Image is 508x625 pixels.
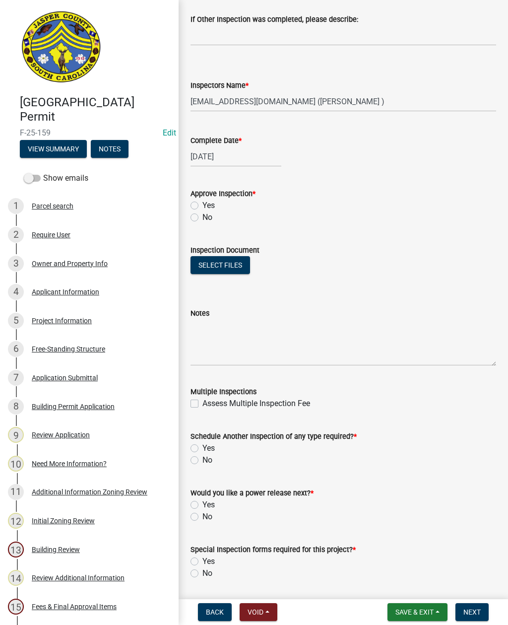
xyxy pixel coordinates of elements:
[190,490,314,497] label: Would you like a power release next?
[8,227,24,243] div: 2
[190,191,255,198] label: Approve Inspection
[190,138,242,144] label: Complete Date
[32,546,80,553] div: Building Review
[8,284,24,300] div: 4
[32,517,95,524] div: Initial Zoning Review
[202,442,215,454] label: Yes
[8,513,24,529] div: 12
[32,260,108,267] div: Owner and Property Info
[202,556,215,567] label: Yes
[190,82,249,89] label: Inspectors Name
[190,547,356,554] label: Special Inspection forms required for this project?
[190,16,358,23] label: If Other Inspection was completed, please describe:
[190,146,281,167] input: mm/dd/yyyy
[32,317,92,324] div: Project Information
[190,247,259,254] label: Inspection Document
[240,603,277,621] button: Void
[202,499,215,511] label: Yes
[455,603,489,621] button: Next
[32,288,99,295] div: Applicant Information
[8,399,24,415] div: 8
[32,346,105,352] div: Free-Standing Structure
[190,389,256,396] label: Multiple Inspections
[91,140,128,158] button: Notes
[387,603,447,621] button: Save & Exit
[202,398,310,410] label: Assess Multiple Inspection Fee
[202,567,212,579] label: No
[32,374,98,381] div: Application Submittal
[32,231,70,238] div: Require User
[248,608,263,616] span: Void
[202,200,215,211] label: Yes
[8,542,24,557] div: 13
[163,128,176,138] a: Edit
[202,511,212,523] label: No
[8,484,24,500] div: 11
[202,454,212,466] label: No
[91,145,128,153] wm-modal-confirm: Notes
[32,203,73,209] div: Parcel search
[8,599,24,615] div: 15
[8,370,24,386] div: 7
[202,211,212,223] label: No
[190,433,357,440] label: Schedule Another Inspection of any type required?
[8,313,24,329] div: 5
[198,603,232,621] button: Back
[32,488,147,495] div: Additional Information Zoning Review
[190,256,250,274] button: Select files
[206,608,224,616] span: Back
[32,460,107,467] div: Need More Information?
[32,403,115,410] div: Building Permit Application
[8,456,24,472] div: 10
[20,140,87,158] button: View Summary
[32,574,125,581] div: Review Additional Information
[8,570,24,586] div: 14
[190,310,209,317] label: Notes
[8,198,24,214] div: 1
[463,608,481,616] span: Next
[163,128,176,138] wm-modal-confirm: Edit Application Number
[20,145,87,153] wm-modal-confirm: Summary
[8,256,24,272] div: 3
[8,427,24,443] div: 9
[8,341,24,357] div: 6
[32,431,90,438] div: Review Application
[24,172,88,184] label: Show emails
[32,603,117,610] div: Fees & Final Approval Items
[20,10,103,85] img: Jasper County, South Carolina
[20,128,159,138] span: F-25-159
[395,608,434,616] span: Save & Exit
[20,95,171,124] h4: [GEOGRAPHIC_DATA] Permit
